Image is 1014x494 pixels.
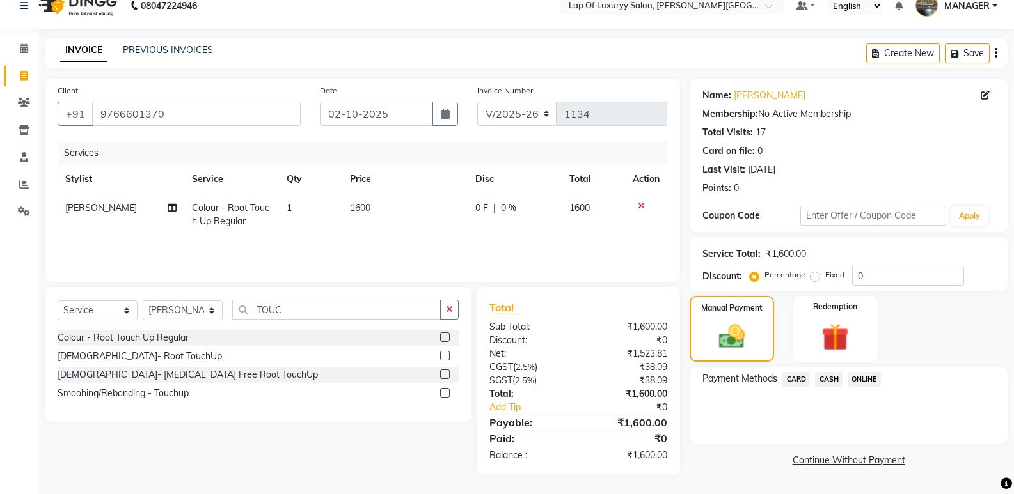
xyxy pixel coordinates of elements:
[702,107,758,121] div: Membership:
[480,449,578,462] div: Balance :
[477,85,533,96] label: Invoice Number
[766,247,806,261] div: ₹1,600.00
[702,89,731,102] div: Name:
[711,321,753,351] img: _cash.svg
[815,372,843,387] span: CASH
[578,431,677,446] div: ₹0
[123,44,213,56] a: PREVIOUS INVOICES
[58,350,222,363] div: [DEMOGRAPHIC_DATA]- Root TouchUp
[800,206,946,226] input: Enter Offer / Coupon Code
[480,431,578,446] div: Paid:
[578,387,677,401] div: ₹1,600.00
[866,43,940,63] button: Create New
[701,302,763,314] label: Manual Payment
[475,201,488,215] span: 0 F
[58,102,93,126] button: +91
[493,201,496,215] span: |
[625,165,667,194] th: Action
[58,85,78,96] label: Client
[702,247,761,261] div: Service Total:
[468,165,562,194] th: Disc
[184,165,279,194] th: Service
[58,165,184,194] th: Stylist
[342,165,468,194] th: Price
[764,269,805,281] label: Percentage
[578,449,677,462] div: ₹1,600.00
[562,165,625,194] th: Total
[59,141,677,165] div: Services
[813,301,857,313] label: Redemption
[516,362,535,372] span: 2.5%
[480,387,578,401] div: Total:
[578,374,677,387] div: ₹38.09
[58,368,318,382] div: [DEMOGRAPHIC_DATA]- [MEDICAL_DATA] Free Root TouchUp
[501,201,516,215] span: 0 %
[65,202,137,213] span: [PERSON_NAME]
[951,206,988,226] button: Apply
[945,43,990,63] button: Save
[595,401,677,414] div: ₹0
[702,163,745,176] div: Last Visit:
[480,415,578,430] div: Payable:
[350,202,370,213] span: 1600
[848,372,881,387] span: ONLINE
[480,347,578,360] div: Net:
[813,320,857,354] img: _gift.svg
[287,202,292,213] span: 1
[489,301,519,314] span: Total
[734,181,739,195] div: 0
[489,361,513,373] span: CGST
[515,375,534,385] span: 2.5%
[756,126,766,139] div: 17
[692,454,1005,467] a: Continue Without Payment
[480,374,578,387] div: ( )
[578,320,677,334] div: ₹1,600.00
[58,387,189,400] div: Smoohing/Rebonding - Touchup
[578,415,677,430] div: ₹1,600.00
[320,85,337,96] label: Date
[757,144,763,158] div: 0
[702,181,731,195] div: Points:
[480,320,578,334] div: Sub Total:
[489,374,512,386] span: SGST
[58,331,189,344] div: Colour - Root Touch Up Regular
[702,209,800,222] div: Coupon Code
[734,89,805,102] a: [PERSON_NAME]
[578,347,677,360] div: ₹1,523.81
[480,334,578,347] div: Discount:
[702,372,777,385] span: Payment Methods
[480,401,595,414] a: Add Tip
[279,165,342,194] th: Qty
[60,39,107,62] a: INVOICE
[192,202,269,227] span: Colour - Root Touch Up Regular
[232,300,441,320] input: Search or Scan
[782,372,810,387] span: CARD
[825,269,844,281] label: Fixed
[578,360,677,374] div: ₹38.09
[569,202,590,213] span: 1600
[702,270,742,283] div: Discount:
[92,102,301,126] input: Search by Name/Mobile/Email/Code
[748,163,775,176] div: [DATE]
[702,144,755,158] div: Card on file:
[578,334,677,347] div: ₹0
[480,360,578,374] div: ( )
[702,107,995,121] div: No Active Membership
[702,126,753,139] div: Total Visits:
